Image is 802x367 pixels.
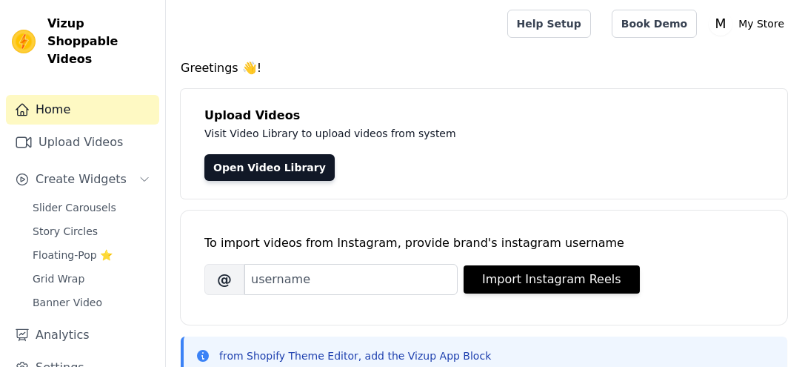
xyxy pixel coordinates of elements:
a: Home [6,95,159,125]
a: Grid Wrap [24,268,159,289]
text: M [715,16,726,31]
button: Create Widgets [6,165,159,194]
div: To import videos from Instagram, provide brand's instagram username [204,234,763,252]
p: from Shopify Theme Editor, add the Vizup App Block [219,348,675,363]
a: Banner Video [24,292,159,313]
a: Slider Carousels [24,197,159,218]
button: Import Instagram Reels [464,265,640,294]
a: Analytics [6,320,159,350]
span: Create Widgets [36,171,127,188]
h4: Greetings 👋! [181,59,787,77]
span: @ [204,264,244,295]
a: Book Demo [612,10,697,38]
a: Story Circles [24,221,159,242]
a: Help Setup [507,10,591,38]
img: Vizup [12,30,36,53]
h4: Upload Videos [204,107,763,125]
span: Slider Carousels [33,200,116,215]
span: Vizup Shoppable Videos [47,15,153,68]
span: Story Circles [33,224,98,239]
p: Visit Video Library to upload videos from system [204,125,763,142]
a: Floating-Pop ⭐ [24,245,159,265]
p: My Store [732,10,790,37]
button: M My Store [709,10,790,37]
span: Banner Video [33,295,102,310]
span: Floating-Pop ⭐ [33,248,113,262]
a: Open Video Library [204,154,335,181]
input: username [244,264,458,295]
a: Upload Videos [6,128,159,157]
span: Grid Wrap [33,271,84,286]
